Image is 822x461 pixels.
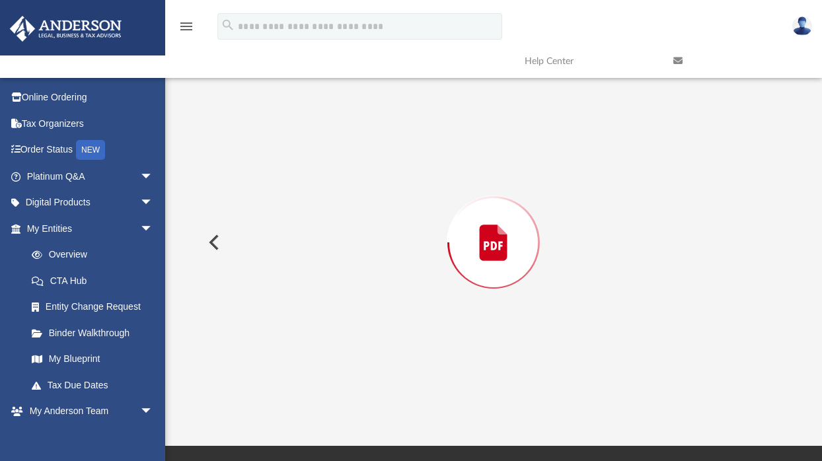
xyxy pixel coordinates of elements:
span: arrow_drop_down [140,398,167,425]
span: arrow_drop_down [140,215,167,242]
a: Order StatusNEW [9,137,173,164]
a: Online Ordering [9,85,173,111]
div: Preview [198,38,790,413]
a: Help Center [515,35,663,87]
i: search [221,18,235,32]
a: My Anderson Teamarrow_drop_down [9,398,167,425]
span: arrow_drop_down [140,163,167,190]
a: Tax Organizers [9,110,173,137]
a: My Entitiesarrow_drop_down [9,215,173,242]
a: Entity Change Request [19,294,173,320]
a: Overview [19,242,173,268]
a: Binder Walkthrough [19,320,173,346]
a: Digital Productsarrow_drop_down [9,190,173,216]
div: NEW [76,140,105,160]
img: User Pic [792,17,812,36]
a: My Blueprint [19,346,167,372]
a: Platinum Q&Aarrow_drop_down [9,163,173,190]
button: Previous File [198,224,227,261]
i: menu [178,18,194,34]
a: CTA Hub [19,267,173,294]
span: arrow_drop_down [140,190,167,217]
a: Tax Due Dates [19,372,173,398]
a: menu [178,25,194,34]
img: Anderson Advisors Platinum Portal [6,16,126,42]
